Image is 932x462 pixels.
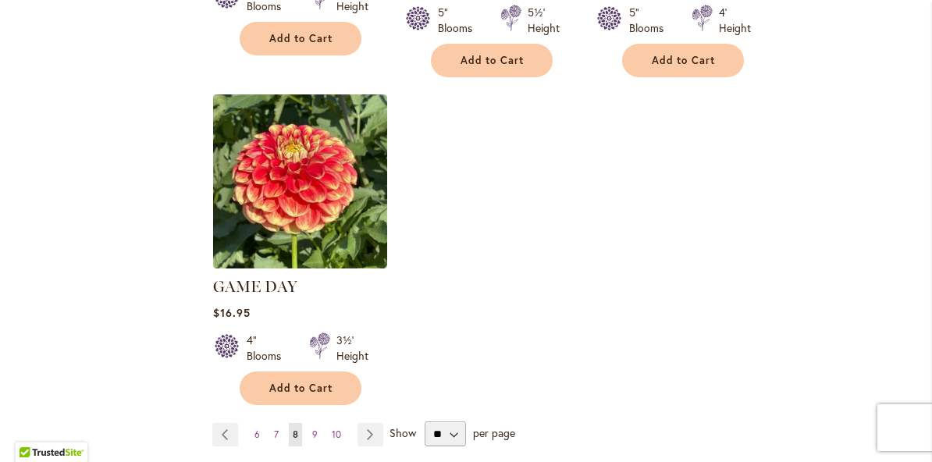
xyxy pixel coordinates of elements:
[251,423,264,446] a: 6
[213,305,251,320] span: $16.95
[269,32,333,45] span: Add to Cart
[438,5,482,36] div: 5" Blooms
[213,94,387,268] img: GAME DAY
[270,423,283,446] a: 7
[213,277,297,296] a: GAME DAY
[274,428,279,440] span: 7
[308,423,322,446] a: 9
[240,371,361,405] button: Add to Cart
[328,423,345,446] a: 10
[629,5,673,36] div: 5" Blooms
[473,425,515,440] span: per page
[213,257,387,272] a: GAME DAY
[528,5,560,36] div: 5½' Height
[431,44,553,77] button: Add to Cart
[336,332,368,364] div: 3½' Height
[652,54,716,67] span: Add to Cart
[332,428,341,440] span: 10
[12,407,55,450] iframe: Launch Accessibility Center
[254,428,260,440] span: 6
[240,22,361,55] button: Add to Cart
[719,5,751,36] div: 4' Height
[293,428,298,440] span: 8
[247,332,290,364] div: 4" Blooms
[461,54,525,67] span: Add to Cart
[390,425,416,440] span: Show
[269,382,333,395] span: Add to Cart
[622,44,744,77] button: Add to Cart
[312,428,318,440] span: 9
